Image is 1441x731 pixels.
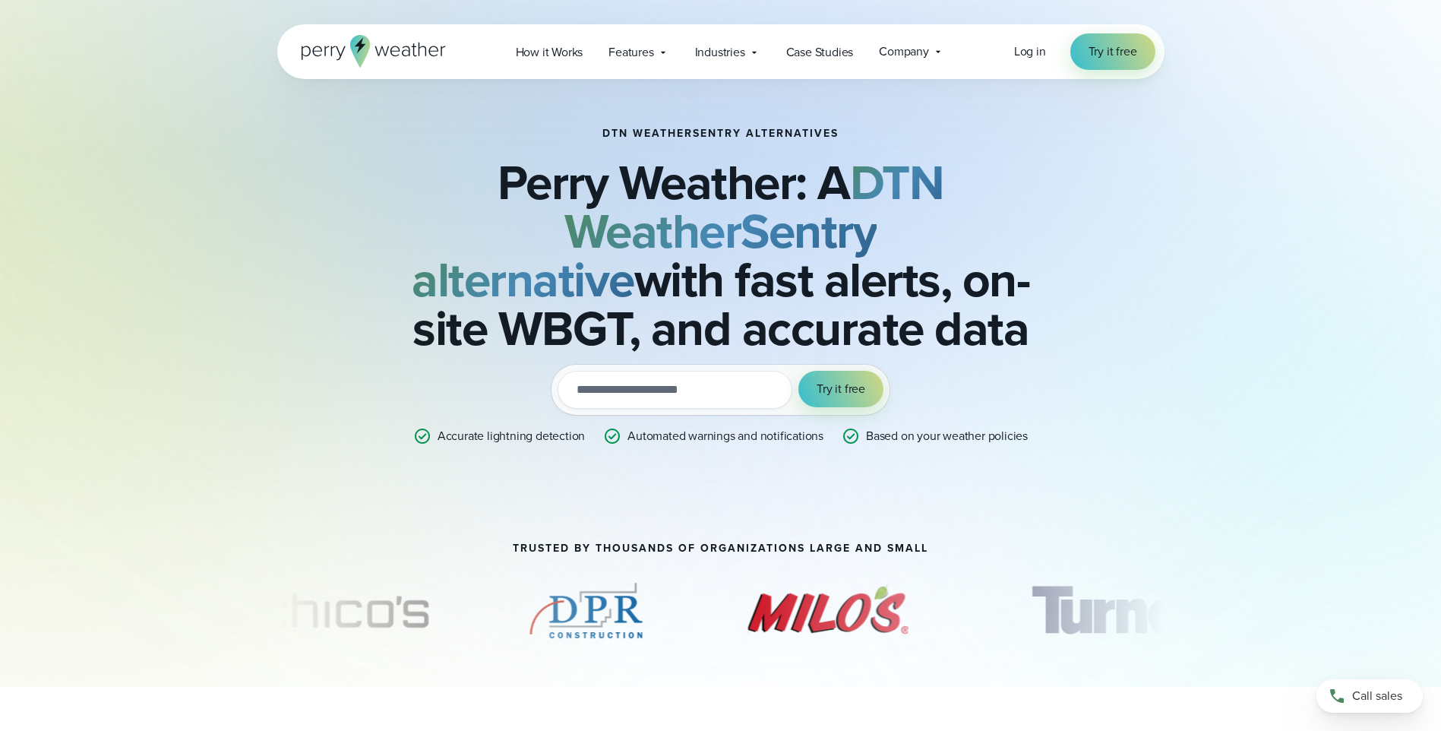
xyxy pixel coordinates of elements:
[1316,679,1423,713] a: Call sales
[237,573,453,649] div: 2 of 11
[720,573,936,649] div: 4 of 11
[513,543,928,555] h2: Trusted by thousands of organizations large and small
[608,43,653,62] span: Features
[602,128,839,140] h1: DTN WeatherSentry Alternatives
[866,427,1028,445] p: Based on your weather policies
[503,36,596,68] a: How it Works
[695,43,745,62] span: Industries
[1009,573,1225,649] img: Turner-Construction_1.svg
[237,573,453,649] img: Chicos.svg
[412,147,943,315] strong: DTN WeatherSentry alternative
[526,573,647,649] img: DPR-Construction.svg
[438,427,585,445] p: Accurate lightning detection
[526,573,647,649] div: 3 of 11
[1352,687,1402,705] span: Call sales
[1070,33,1155,70] a: Try it free
[277,573,1164,657] div: slideshow
[817,380,865,398] span: Try it free
[1009,573,1225,649] div: 5 of 11
[627,427,823,445] p: Automated warnings and notifications
[720,573,936,649] img: Milos.svg
[1089,43,1137,61] span: Try it free
[786,43,854,62] span: Case Studies
[798,371,883,407] button: Try it free
[773,36,867,68] a: Case Studies
[879,43,929,61] span: Company
[1014,43,1046,60] span: Log in
[1014,43,1046,61] a: Log in
[353,158,1089,353] h2: Perry Weather: A with fast alerts, on-site WBGT, and accurate data
[516,43,583,62] span: How it Works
